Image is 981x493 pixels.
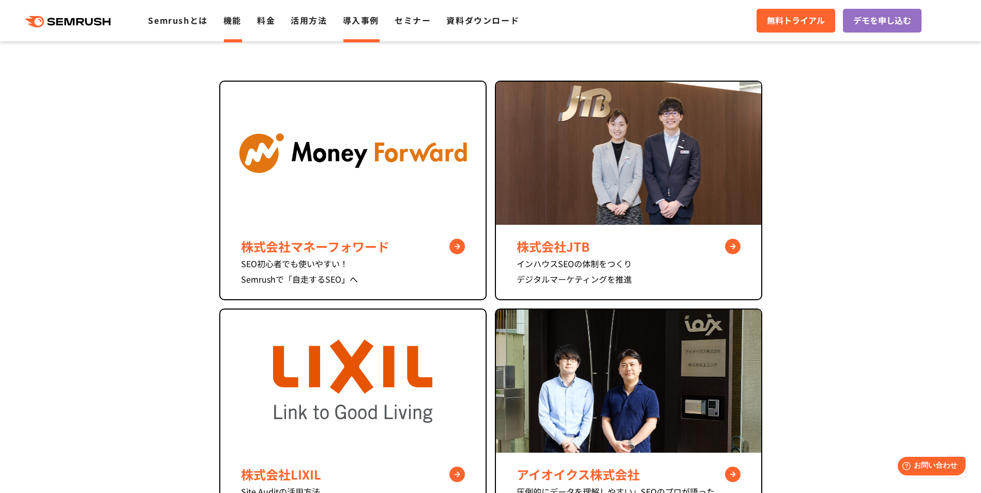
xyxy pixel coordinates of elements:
a: JTB 株式会社JTB インハウスSEOの体制をつくりデジタルマーケティングを推進 [495,81,762,300]
div: 株式会社JTB [517,237,741,256]
div: アイオイクス株式会社 [517,465,741,484]
div: インハウスSEOの体制をつくり デジタルマーケティングを推進 [517,256,741,287]
a: 料金 [257,14,275,26]
a: 機能 [223,14,242,26]
a: 資料ダウンロード [446,14,519,26]
a: 無料トライアル [757,9,835,33]
a: デモを申し込む [843,9,922,33]
img: component [220,82,486,225]
div: 株式会社LIXIL [241,465,465,484]
span: 無料トライアル [767,14,825,27]
a: component 株式会社マネーフォワード SEO初心者でも使いやすい！Semrushで「自走するSEO」へ [219,81,487,300]
img: JTB [496,82,761,225]
div: 株式会社マネーフォワード [241,237,465,256]
iframe: Help widget launcher [889,453,970,482]
a: セミナー [395,14,431,26]
img: LIXIL [273,310,432,453]
a: 導入事例 [343,14,379,26]
a: Semrushとは [148,14,207,26]
div: SEO初心者でも使いやすい！ Semrushで「自走するSEO」へ [241,256,465,287]
img: component [496,310,761,453]
span: デモを申し込む [853,14,911,27]
a: 活用方法 [291,14,327,26]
